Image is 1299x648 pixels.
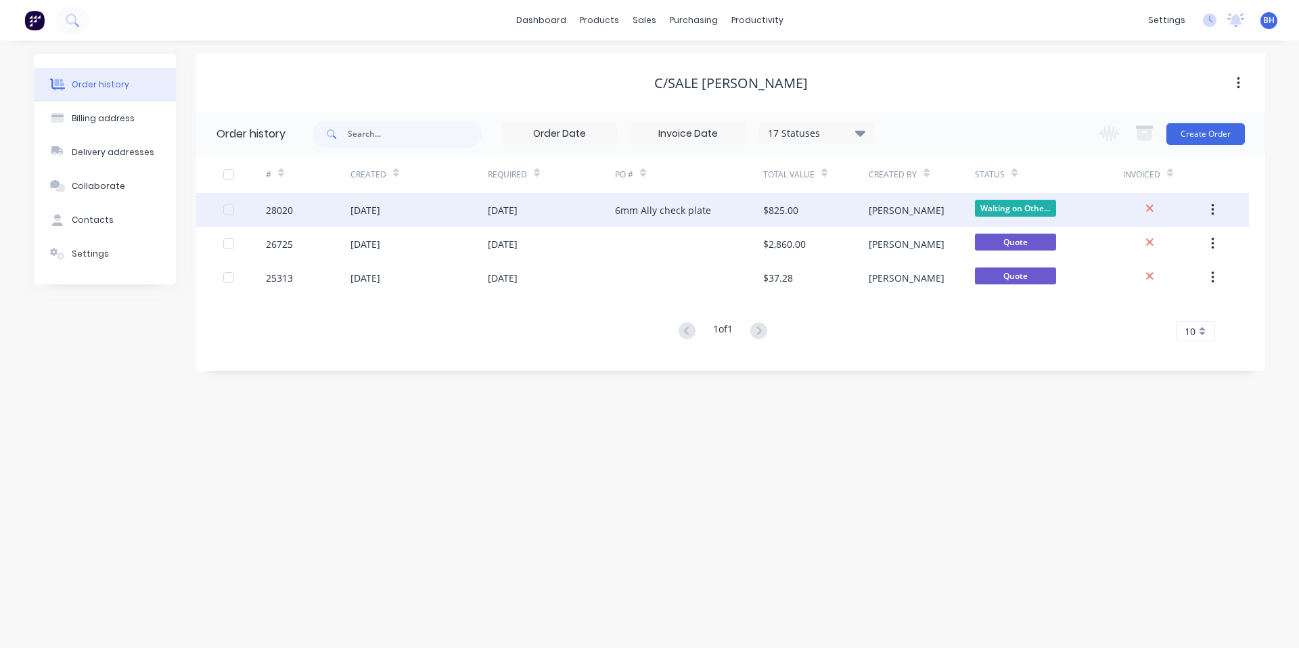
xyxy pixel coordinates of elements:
div: $2,860.00 [763,237,806,251]
input: Search... [348,121,482,148]
div: purchasing [663,10,725,30]
div: [PERSON_NAME] [869,237,944,251]
button: Collaborate [34,169,176,203]
div: Created [350,156,488,193]
div: $37.28 [763,271,793,285]
div: products [573,10,626,30]
div: [PERSON_NAME] [869,203,944,217]
div: [DATE] [350,237,380,251]
button: Delivery addresses [34,135,176,169]
div: 25313 [266,271,293,285]
div: Status [975,169,1005,181]
div: Created By [869,169,917,181]
div: 6mm Ally check plate [615,203,711,217]
div: sales [626,10,663,30]
div: Invoiced [1123,156,1208,193]
button: Billing address [34,102,176,135]
div: 28020 [266,203,293,217]
input: Order Date [503,124,616,144]
div: Required [488,156,615,193]
div: [PERSON_NAME] [869,271,944,285]
div: Total Value [763,169,815,181]
div: Created [350,169,386,181]
div: [DATE] [350,271,380,285]
div: Required [488,169,527,181]
div: Delivery addresses [72,146,154,158]
div: [DATE] [488,203,518,217]
div: [DATE] [350,203,380,217]
div: Invoiced [1123,169,1160,181]
div: 17 Statuses [760,126,873,141]
div: productivity [725,10,790,30]
input: Invoice Date [631,124,745,144]
div: Collaborate [72,180,125,192]
span: 10 [1185,324,1195,339]
img: Factory [24,10,45,30]
span: Quote [975,234,1056,251]
div: Order history [216,126,286,142]
div: [DATE] [488,237,518,251]
div: Status [975,156,1123,193]
div: # [266,156,350,193]
a: dashboard [509,10,573,30]
div: Billing address [72,112,135,125]
button: Create Order [1166,123,1245,145]
div: [DATE] [488,271,518,285]
div: PO # [615,156,763,193]
div: PO # [615,169,633,181]
div: C/Sale [PERSON_NAME] [654,75,808,91]
div: $825.00 [763,203,798,217]
div: Order history [72,79,129,91]
button: Settings [34,237,176,271]
div: Created By [869,156,974,193]
div: Total Value [763,156,869,193]
div: # [266,169,271,181]
span: Quote [975,267,1056,284]
div: Settings [72,248,109,260]
span: BH [1263,14,1275,26]
div: 1 of 1 [713,322,733,341]
button: Order history [34,68,176,102]
div: Contacts [72,214,114,226]
span: Waiting on Othe... [975,200,1056,217]
button: Contacts [34,203,176,237]
div: 26725 [266,237,293,251]
div: settings [1141,10,1192,30]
